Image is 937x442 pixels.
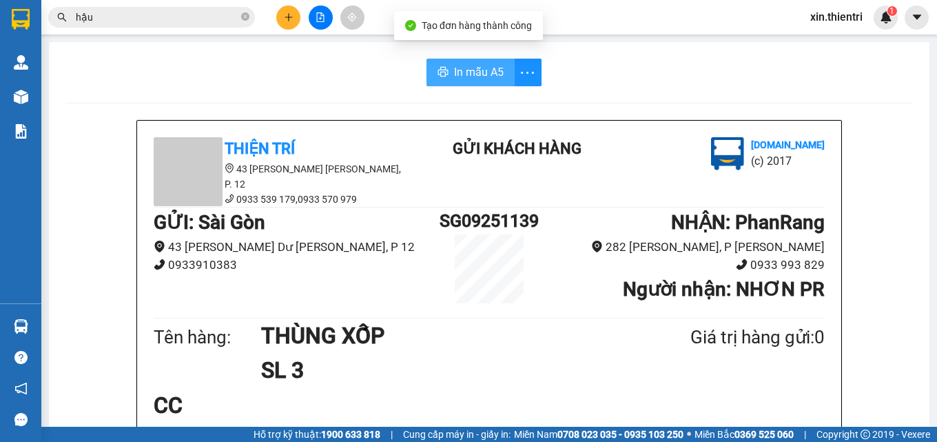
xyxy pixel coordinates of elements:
[12,9,30,30] img: logo-vxr
[154,211,265,234] b: GỬI : Sài Gòn
[437,66,449,79] span: printer
[254,427,380,442] span: Hỗ trợ kỹ thuật:
[241,12,249,21] span: close-circle
[284,12,294,22] span: plus
[276,6,300,30] button: plus
[154,241,165,252] span: environment
[624,323,825,352] div: Giá trị hàng gửi: 0
[150,17,183,50] img: logo.jpg
[116,66,189,83] li: (c) 2017
[261,319,624,353] h1: THÙNG XỐP
[403,427,511,442] span: Cung cấp máy in - giấy in:
[321,429,380,440] strong: 1900 633 818
[154,161,402,192] li: 43 [PERSON_NAME] [PERSON_NAME], P. 12
[880,11,892,23] img: icon-new-feature
[433,208,545,234] h1: SG09251139
[514,427,683,442] span: Miền Nam
[422,20,532,31] span: Tạo đơn hàng thành công
[225,163,234,173] span: environment
[14,90,28,104] img: warehouse-icon
[154,192,402,207] li: 0933 539 179,0933 570 979
[736,259,748,270] span: phone
[454,63,504,81] span: In mẫu A5
[591,241,603,252] span: environment
[515,64,541,81] span: more
[85,20,136,85] b: Gửi khách hàng
[545,256,825,274] li: 0933 993 829
[316,12,325,22] span: file-add
[453,140,581,157] b: Gửi khách hàng
[405,20,416,31] span: check-circle
[911,11,923,23] span: caret-down
[57,12,67,22] span: search
[14,413,28,426] span: message
[154,323,261,352] div: Tên hàng:
[340,6,364,30] button: aim
[14,319,28,334] img: warehouse-icon
[799,8,874,26] span: xin.thientri
[391,427,393,442] span: |
[154,388,375,423] div: CC
[889,6,894,16] span: 1
[671,211,825,234] b: NHẬN : PhanRang
[861,430,870,439] span: copyright
[557,429,683,440] strong: 0708 023 035 - 0935 103 250
[711,137,744,170] img: logo.jpg
[14,55,28,70] img: warehouse-icon
[116,52,189,63] b: [DOMAIN_NAME]
[76,10,238,25] input: Tìm tên, số ĐT hoặc mã đơn
[687,432,691,437] span: ⚪️
[623,278,825,301] b: Người nhận : NHƠN PR
[514,59,542,86] button: more
[241,11,249,24] span: close-circle
[694,427,794,442] span: Miền Bắc
[225,194,234,203] span: phone
[751,139,825,150] b: [DOMAIN_NAME]
[347,12,357,22] span: aim
[154,238,433,257] li: 43 [PERSON_NAME] Dư [PERSON_NAME], P 12
[154,259,165,270] span: phone
[17,89,62,130] b: Thiện Trí
[734,429,794,440] strong: 0369 525 060
[14,124,28,139] img: solution-icon
[154,256,433,274] li: 0933910383
[426,59,515,86] button: printerIn mẫu A5
[887,6,897,16] sup: 1
[751,152,825,170] li: (c) 2017
[14,351,28,364] span: question-circle
[545,238,825,257] li: 282 [PERSON_NAME], P [PERSON_NAME]
[14,382,28,395] span: notification
[261,353,624,388] h1: SL 3
[905,6,929,30] button: caret-down
[225,140,295,157] b: Thiện Trí
[309,6,333,30] button: file-add
[804,427,806,442] span: |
